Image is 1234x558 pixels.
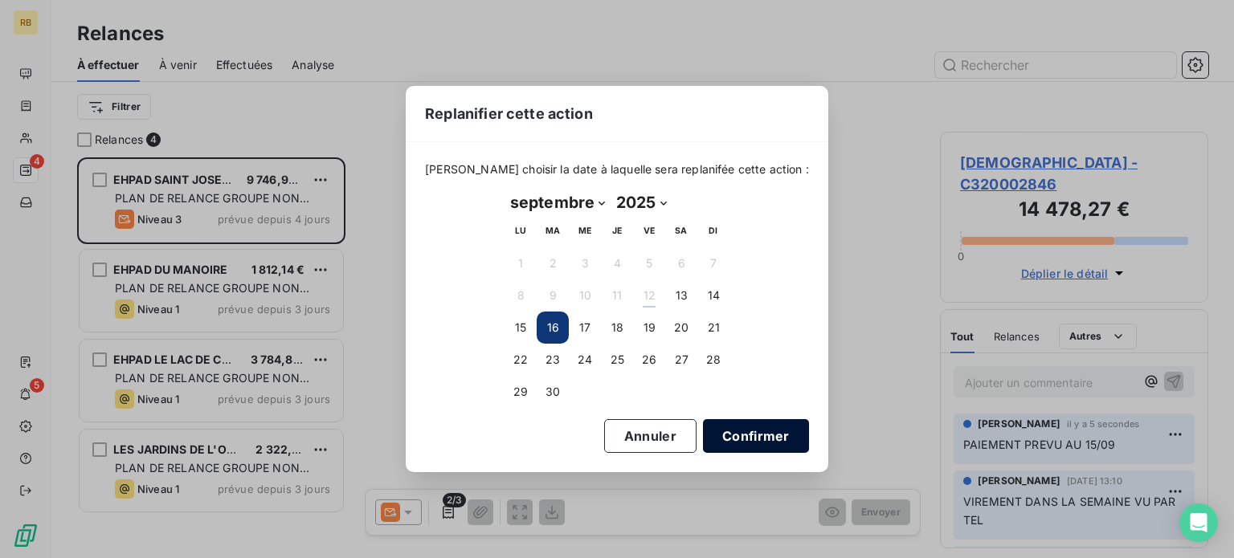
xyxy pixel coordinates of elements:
[537,279,569,312] button: 9
[569,247,601,279] button: 3
[633,279,665,312] button: 12
[633,312,665,344] button: 19
[665,279,697,312] button: 13
[505,215,537,247] th: lundi
[425,161,809,177] span: [PERSON_NAME] choisir la date à laquelle sera replanifée cette action :
[505,376,537,408] button: 29
[665,247,697,279] button: 6
[697,247,729,279] button: 7
[697,279,729,312] button: 14
[601,312,633,344] button: 18
[569,312,601,344] button: 17
[703,419,809,453] button: Confirmer
[601,344,633,376] button: 25
[505,344,537,376] button: 22
[425,103,593,124] span: Replanifier cette action
[633,344,665,376] button: 26
[505,312,537,344] button: 15
[633,247,665,279] button: 5
[697,312,729,344] button: 21
[633,215,665,247] th: vendredi
[1179,503,1218,542] div: Open Intercom Messenger
[601,215,633,247] th: jeudi
[697,215,729,247] th: dimanche
[665,215,697,247] th: samedi
[604,419,697,453] button: Annuler
[537,247,569,279] button: 2
[601,279,633,312] button: 11
[537,215,569,247] th: mardi
[569,344,601,376] button: 24
[537,344,569,376] button: 23
[505,279,537,312] button: 8
[697,344,729,376] button: 28
[505,247,537,279] button: 1
[601,247,633,279] button: 4
[665,312,697,344] button: 20
[537,312,569,344] button: 16
[569,279,601,312] button: 10
[665,344,697,376] button: 27
[569,215,601,247] th: mercredi
[537,376,569,408] button: 30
